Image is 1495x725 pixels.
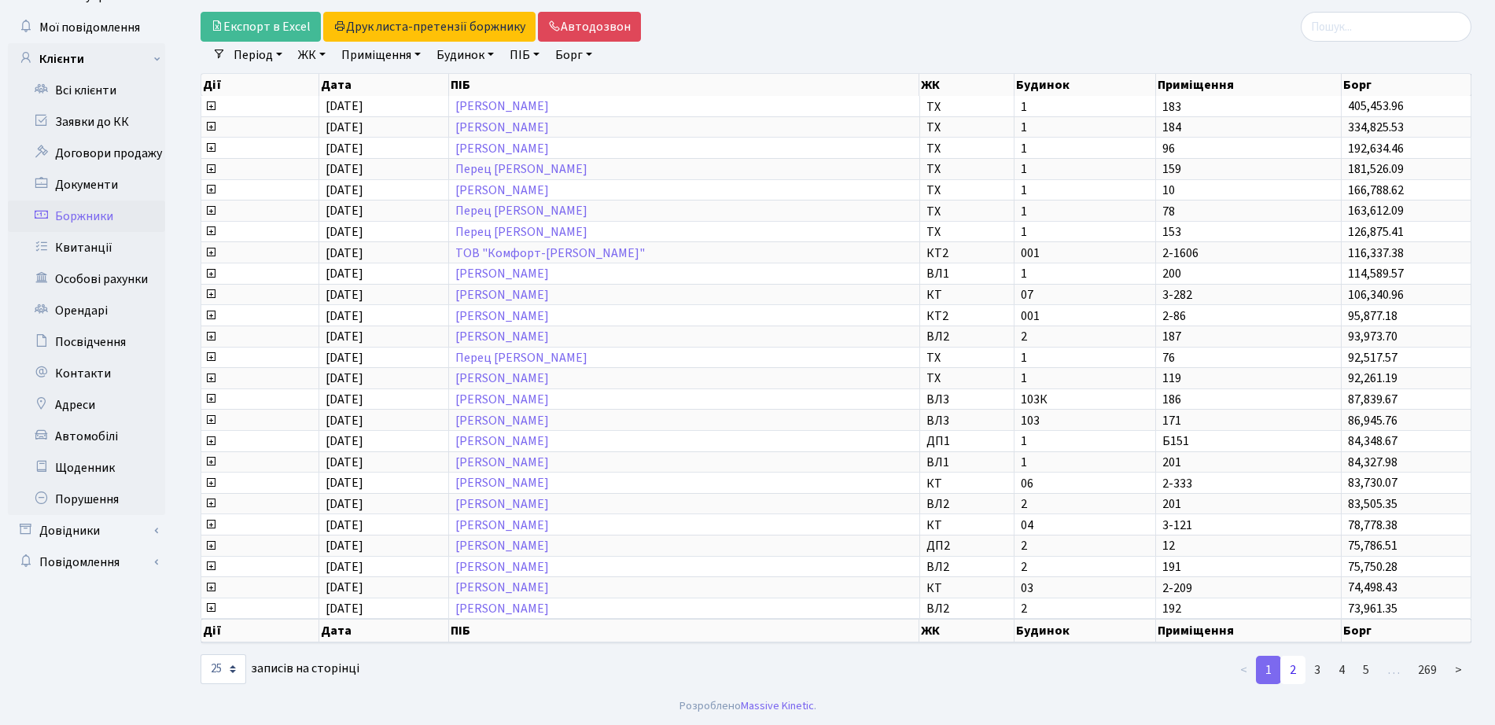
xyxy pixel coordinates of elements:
a: [PERSON_NAME] [455,537,549,554]
span: [DATE] [326,432,363,450]
a: Автомобілі [8,421,165,452]
span: 1 [1021,435,1149,447]
span: ТХ [926,184,1007,197]
span: 187 [1162,330,1335,343]
span: [DATE] [326,245,363,262]
th: ПІБ [449,619,919,642]
th: ЖК [919,74,1014,96]
span: 114,589.57 [1348,265,1404,282]
span: 405,453.96 [1348,98,1404,116]
a: 3 [1305,656,1330,684]
a: 2 [1280,656,1305,684]
a: [PERSON_NAME] [455,412,549,429]
span: 3-121 [1162,519,1335,532]
span: [DATE] [326,454,363,471]
span: 153 [1162,226,1335,238]
span: 73,961.35 [1348,600,1397,617]
span: ДП2 [926,539,1007,552]
a: Всі клієнти [8,75,165,106]
a: [PERSON_NAME] [455,119,549,136]
span: 2 [1021,561,1149,573]
span: 1 [1021,101,1149,113]
a: Порушення [8,484,165,515]
span: 2 [1021,602,1149,615]
span: 83,730.07 [1348,475,1397,492]
span: 119 [1162,372,1335,385]
span: [DATE] [326,265,363,282]
button: Друк листа-претензії боржнику [323,12,536,42]
span: 2-1606 [1162,247,1335,259]
span: КТ2 [926,310,1007,322]
span: 2-86 [1162,310,1335,322]
span: [DATE] [326,495,363,513]
a: [PERSON_NAME] [455,182,549,199]
span: ВЛ1 [926,267,1007,280]
a: Документи [8,169,165,201]
a: 5 [1353,656,1379,684]
span: [DATE] [326,182,363,199]
a: Massive Kinetic [741,697,814,714]
span: 1 [1021,372,1149,385]
th: ЖК [919,619,1014,642]
a: > [1445,656,1471,684]
span: 2 [1021,498,1149,510]
a: ТОВ "Комфорт-[PERSON_NAME]" [455,245,645,262]
span: 92,517.57 [1348,349,1397,366]
th: Дата [319,619,449,642]
span: [DATE] [326,160,363,178]
span: [DATE] [326,517,363,534]
th: ПІБ [449,74,919,96]
span: ТХ [926,351,1007,364]
th: Дії [201,619,319,642]
span: [DATE] [326,223,363,241]
span: [DATE] [326,558,363,576]
span: 106,340.96 [1348,286,1404,304]
th: Борг [1342,74,1471,96]
span: 95,877.18 [1348,307,1397,325]
a: [PERSON_NAME] [455,580,549,597]
span: 171 [1162,414,1335,427]
a: 1 [1256,656,1281,684]
span: 201 [1162,456,1335,469]
span: 192,634.46 [1348,140,1404,157]
span: 001 [1021,247,1149,259]
span: [DATE] [326,391,363,408]
a: Клієнти [8,43,165,75]
span: 201 [1162,498,1335,510]
span: ТХ [926,226,1007,238]
span: [DATE] [326,328,363,345]
a: [PERSON_NAME] [455,495,549,513]
a: [PERSON_NAME] [455,286,549,304]
span: 1 [1021,184,1149,197]
span: [DATE] [326,98,363,116]
a: Контакти [8,358,165,389]
span: Б151 [1162,435,1335,447]
a: Перец [PERSON_NAME] [455,349,587,366]
span: [DATE] [326,600,363,617]
span: 2-209 [1162,582,1335,594]
span: 1 [1021,121,1149,134]
span: 83,505.35 [1348,495,1397,513]
span: 183 [1162,101,1335,113]
span: 2 [1021,330,1149,343]
span: 92,261.19 [1348,370,1397,387]
a: [PERSON_NAME] [455,517,549,534]
th: Борг [1342,619,1471,642]
span: ВЛ2 [926,330,1007,343]
span: 75,786.51 [1348,537,1397,554]
span: 184 [1162,121,1335,134]
a: Період [227,42,289,68]
span: 200 [1162,267,1335,280]
input: Пошук... [1301,12,1471,42]
a: Посвідчення [8,326,165,358]
span: 191 [1162,561,1335,573]
span: 75,750.28 [1348,558,1397,576]
span: 78,778.38 [1348,517,1397,534]
a: [PERSON_NAME] [455,391,549,408]
span: ТХ [926,142,1007,155]
th: Дата [319,74,449,96]
a: [PERSON_NAME] [455,98,549,116]
span: ТХ [926,372,1007,385]
span: 1 [1021,163,1149,175]
span: ВЛ3 [926,414,1007,427]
